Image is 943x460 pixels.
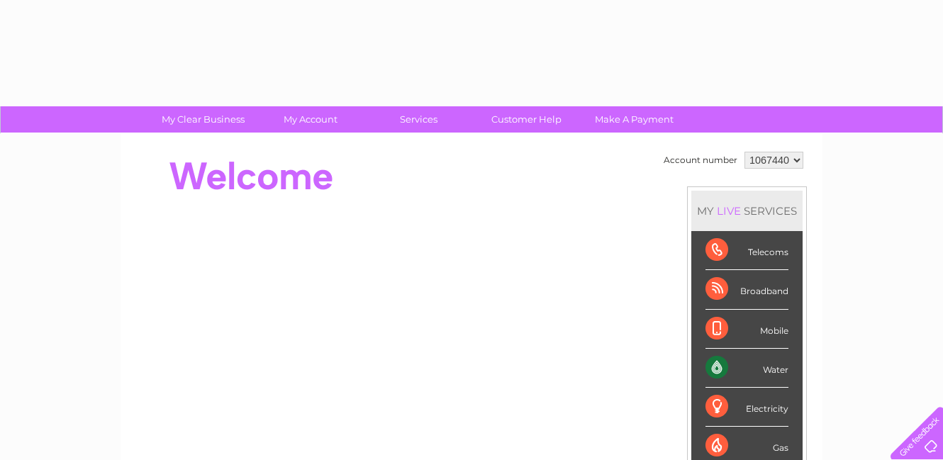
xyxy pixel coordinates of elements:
div: LIVE [714,204,744,218]
div: MY SERVICES [691,191,803,231]
a: My Clear Business [145,106,262,133]
div: Broadband [705,270,788,309]
a: Customer Help [468,106,585,133]
td: Account number [660,148,741,172]
div: Electricity [705,388,788,427]
div: Water [705,349,788,388]
div: Mobile [705,310,788,349]
a: Services [360,106,477,133]
a: Make A Payment [576,106,693,133]
a: My Account [252,106,369,133]
div: Telecoms [705,231,788,270]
